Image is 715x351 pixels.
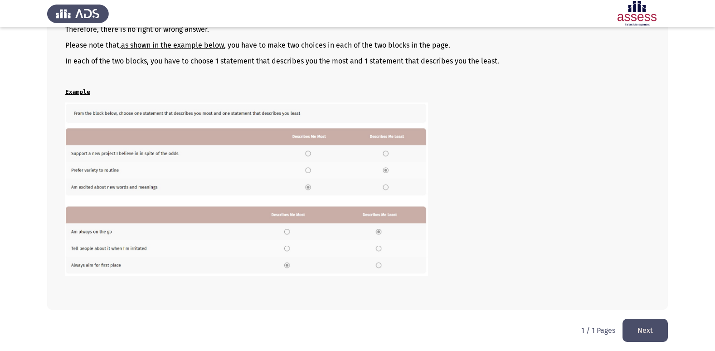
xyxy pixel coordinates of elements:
p: 1 / 1 Pages [581,326,615,335]
img: Assess Talent Management logo [47,1,109,26]
p: In each of the two blocks, you have to choose 1 statement that describes you the most and 1 state... [65,57,650,65]
p: Therefore, there is no right or wrong answer. [65,25,650,34]
u: as shown in the example below [121,41,224,49]
img: QURTIE9DTSBFTi5qcGcxNjM2MDE0NDQzNTMw.jpg [65,102,428,275]
p: Please note that, , you have to make two choices in each of the two blocks in the page. [65,41,650,49]
u: Example [65,88,90,95]
button: load next page [623,319,668,342]
img: Assessment logo of OCM R1 ASSESS [606,1,668,26]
